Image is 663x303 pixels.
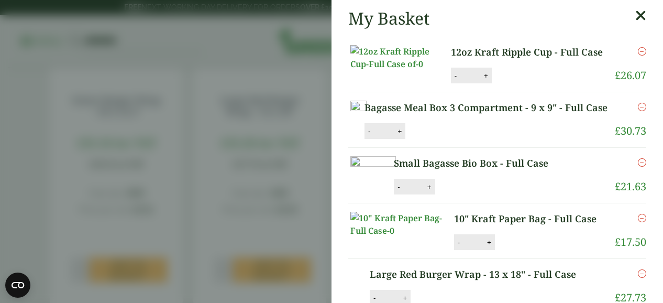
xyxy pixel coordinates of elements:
button: - [394,182,403,191]
span: £ [615,68,621,82]
img: 10" Kraft Paper Bag-Full Case-0 [350,212,445,237]
button: + [394,127,405,136]
bdi: 17.50 [615,235,646,249]
bdi: 21.63 [615,179,646,193]
h2: My Basket [348,8,429,28]
button: - [455,238,463,247]
span: £ [615,235,621,249]
a: Remove this item [638,45,646,58]
a: Remove this item [638,212,646,224]
bdi: 26.07 [615,68,646,82]
span: £ [615,179,621,193]
span: £ [615,124,621,138]
button: + [481,71,491,80]
a: Bagasse Meal Box 3 Compartment - 9 x 9" - Full Case [364,101,611,115]
a: Remove this item [638,101,646,113]
a: 12oz Kraft Ripple Cup - Full Case [451,45,609,59]
a: Remove this item [638,267,646,280]
button: + [400,294,410,302]
button: + [484,238,494,247]
a: Remove this item [638,156,646,169]
button: - [370,294,379,302]
button: - [365,127,373,136]
img: 12oz Kraft Ripple Cup-Full Case of-0 [350,45,445,70]
button: - [451,71,460,80]
a: 10" Kraft Paper Bag - Full Case [454,212,606,226]
a: Small Bagasse Bio Box - Full Case [394,156,581,170]
button: Open CMP widget [5,273,30,298]
bdi: 30.73 [615,124,646,138]
a: Large Red Burger Wrap - 13 x 18" - Full Case [370,267,595,282]
button: + [424,182,435,191]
